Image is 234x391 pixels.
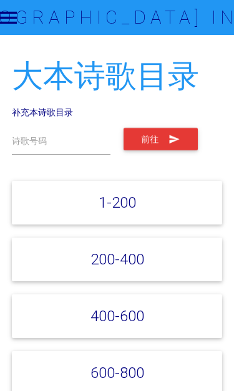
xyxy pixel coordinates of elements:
label: 诗歌号码 [12,135,47,148]
button: 前往 [124,128,198,150]
a: 补充本诗歌目录 [12,107,73,118]
h2: 大本诗歌目录 [12,59,223,94]
a: 200-400 [90,250,144,268]
a: 400-600 [90,307,144,325]
a: 600-800 [90,364,144,382]
a: 1-200 [99,193,136,211]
